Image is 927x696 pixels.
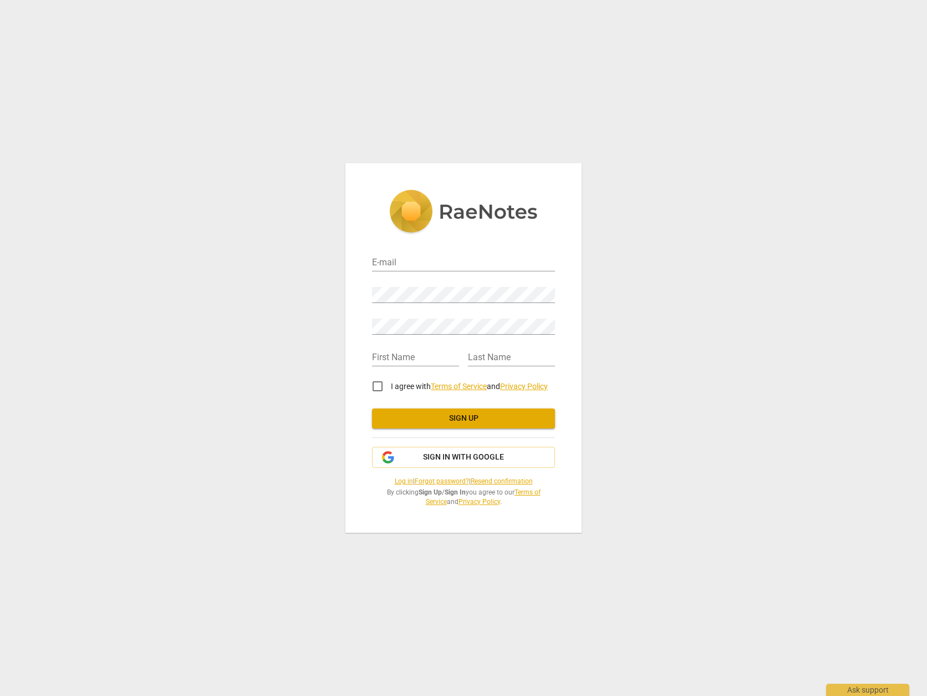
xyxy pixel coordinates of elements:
span: Sign in with Google [423,452,504,463]
span: | | [372,477,555,486]
a: Log in [395,477,413,485]
a: Forgot password? [415,477,469,485]
span: By clicking / you agree to our and . [372,488,555,506]
img: 5ac2273c67554f335776073100b6d88f.svg [389,190,538,235]
a: Privacy Policy [500,382,548,391]
a: Privacy Policy [459,498,500,506]
span: Sign up [381,413,546,424]
b: Sign In [445,488,466,496]
span: I agree with and [391,382,548,391]
a: Terms of Service [431,382,487,391]
button: Sign up [372,408,555,428]
div: Ask support [826,684,909,696]
b: Sign Up [419,488,442,496]
button: Sign in with Google [372,447,555,468]
a: Resend confirmation [471,477,533,485]
a: Terms of Service [426,488,541,506]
